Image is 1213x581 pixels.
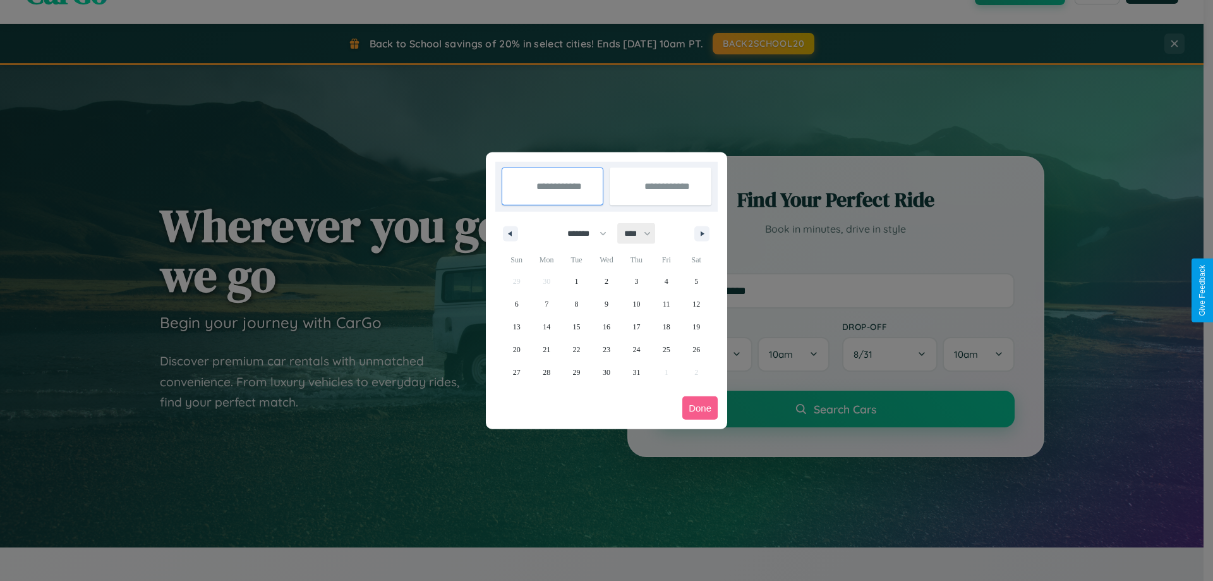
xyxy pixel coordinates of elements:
[531,338,561,361] button: 21
[591,293,621,315] button: 9
[543,361,550,384] span: 28
[622,250,651,270] span: Thu
[591,250,621,270] span: Wed
[591,270,621,293] button: 2
[562,293,591,315] button: 8
[663,315,670,338] span: 18
[665,270,668,293] span: 4
[663,338,670,361] span: 25
[622,338,651,361] button: 24
[651,338,681,361] button: 25
[622,361,651,384] button: 31
[562,250,591,270] span: Tue
[651,315,681,338] button: 18
[513,338,521,361] span: 20
[513,361,521,384] span: 27
[502,338,531,361] button: 20
[603,338,610,361] span: 23
[682,293,711,315] button: 12
[591,315,621,338] button: 16
[575,293,579,315] span: 8
[622,293,651,315] button: 10
[632,361,640,384] span: 31
[531,361,561,384] button: 28
[591,361,621,384] button: 30
[573,338,581,361] span: 22
[605,293,608,315] span: 9
[591,338,621,361] button: 23
[651,293,681,315] button: 11
[605,270,608,293] span: 2
[502,293,531,315] button: 6
[634,270,638,293] span: 3
[531,315,561,338] button: 14
[682,270,711,293] button: 5
[562,315,591,338] button: 15
[1198,265,1207,316] div: Give Feedback
[692,315,700,338] span: 19
[632,338,640,361] span: 24
[622,270,651,293] button: 3
[632,293,640,315] span: 10
[513,315,521,338] span: 13
[622,315,651,338] button: 17
[603,361,610,384] span: 30
[502,315,531,338] button: 13
[603,315,610,338] span: 16
[573,315,581,338] span: 15
[543,315,550,338] span: 14
[562,338,591,361] button: 22
[545,293,548,315] span: 7
[515,293,519,315] span: 6
[502,361,531,384] button: 27
[692,338,700,361] span: 26
[562,361,591,384] button: 29
[663,293,670,315] span: 11
[543,338,550,361] span: 21
[573,361,581,384] span: 29
[682,396,718,420] button: Done
[531,293,561,315] button: 7
[502,250,531,270] span: Sun
[682,250,711,270] span: Sat
[682,338,711,361] button: 26
[682,315,711,338] button: 19
[632,315,640,338] span: 17
[575,270,579,293] span: 1
[651,270,681,293] button: 4
[692,293,700,315] span: 12
[694,270,698,293] span: 5
[531,250,561,270] span: Mon
[651,250,681,270] span: Fri
[562,270,591,293] button: 1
